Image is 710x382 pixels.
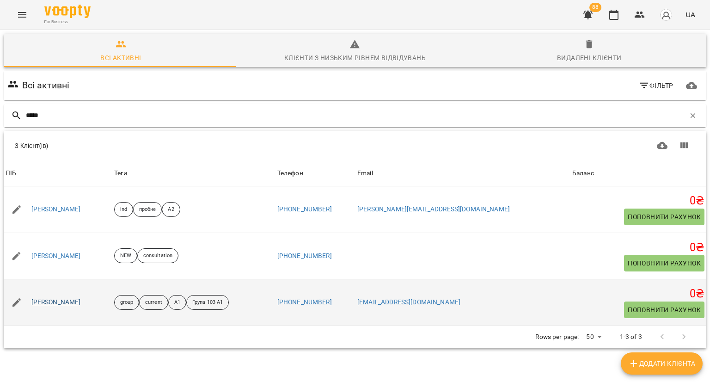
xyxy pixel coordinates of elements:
a: [PERSON_NAME] [31,252,81,261]
p: Rows per page: [535,333,579,342]
div: Баланс [572,168,594,179]
p: А2 [168,206,174,214]
p: group [120,299,134,307]
a: [PHONE_NUMBER] [277,298,332,306]
button: Завантажити CSV [651,135,673,157]
div: Видалені клієнти [557,52,621,63]
button: Фільтр [635,77,677,94]
a: [PHONE_NUMBER] [277,205,332,213]
span: For Business [44,19,91,25]
button: Menu [11,4,33,26]
p: consultation [143,252,172,260]
span: Баланс [572,168,704,179]
span: Фільтр [639,80,673,91]
div: А2 [162,202,180,217]
div: Table Toolbar [4,131,706,160]
div: Клієнти з низьким рівнем відвідувань [284,52,426,63]
div: current [139,295,168,310]
div: Sort [357,168,373,179]
span: Телефон [277,168,354,179]
div: пробне [133,202,162,217]
h5: 0 ₴ [572,240,704,255]
div: Група 103 А1 [186,295,229,310]
button: UA [682,6,699,23]
span: 88 [589,3,601,12]
div: NEW [114,248,137,263]
p: NEW [120,252,131,260]
div: Всі активні [100,52,141,63]
p: 1-3 of 3 [620,333,642,342]
span: Поповнити рахунок [628,258,701,269]
div: Sort [6,168,16,179]
span: UA [686,10,695,19]
span: ПІБ [6,168,110,179]
div: Email [357,168,373,179]
div: Теги [114,168,274,179]
h5: 0 ₴ [572,287,704,301]
a: [PERSON_NAME] [31,298,81,307]
span: Поповнити рахунок [628,211,701,222]
button: Поповнити рахунок [624,302,704,318]
img: Voopty Logo [44,5,91,18]
span: Поповнити рахунок [628,304,701,315]
div: Sort [277,168,303,179]
button: Поповнити рахунок [624,209,704,225]
h6: Всі активні [22,78,70,92]
div: ПІБ [6,168,16,179]
div: Телефон [277,168,303,179]
p: Група 103 А1 [192,299,223,307]
span: Email [357,168,569,179]
button: Поповнити рахунок [624,255,704,271]
h5: 0 ₴ [572,194,704,208]
span: Додати клієнта [628,358,695,369]
a: [PHONE_NUMBER] [277,252,332,259]
p: пробне [139,206,156,214]
a: [EMAIL_ADDRESS][DOMAIN_NAME] [357,298,460,306]
div: ind [114,202,133,217]
p: current [145,299,162,307]
div: Sort [572,168,594,179]
p: ind [120,206,127,214]
div: A1 [168,295,186,310]
div: 3 Клієнт(ів) [15,141,350,150]
div: 50 [582,330,605,344]
div: group [114,295,140,310]
a: [PERSON_NAME][EMAIL_ADDRESS][DOMAIN_NAME] [357,205,510,213]
a: [PERSON_NAME] [31,205,81,214]
img: avatar_s.png [660,8,673,21]
button: Додати клієнта [621,352,703,375]
p: A1 [174,299,180,307]
div: consultation [137,248,178,263]
button: Показати колонки [673,135,695,157]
